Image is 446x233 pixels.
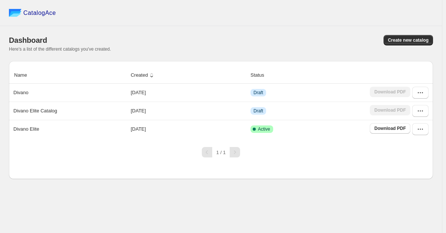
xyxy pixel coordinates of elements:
td: [DATE] [129,102,248,120]
td: [DATE] [129,84,248,102]
button: Create new catalog [384,35,433,45]
span: Draft [253,90,263,96]
img: catalog ace [9,9,22,17]
p: Divano Elite Catalog [13,107,57,115]
span: Dashboard [9,36,47,44]
p: Divano [13,89,28,96]
span: Draft [253,108,263,114]
button: Name [13,68,36,82]
button: Created [130,68,156,82]
span: Create new catalog [388,37,429,43]
td: [DATE] [129,120,248,138]
span: 1 / 1 [216,150,226,155]
a: Download PDF [370,123,410,134]
span: Download PDF [374,125,406,131]
span: CatalogAce [23,9,56,17]
button: Status [249,68,273,82]
p: Divano Elite [13,125,39,133]
span: Here's a list of the different catalogs you've created. [9,47,111,52]
span: Active [258,126,270,132]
